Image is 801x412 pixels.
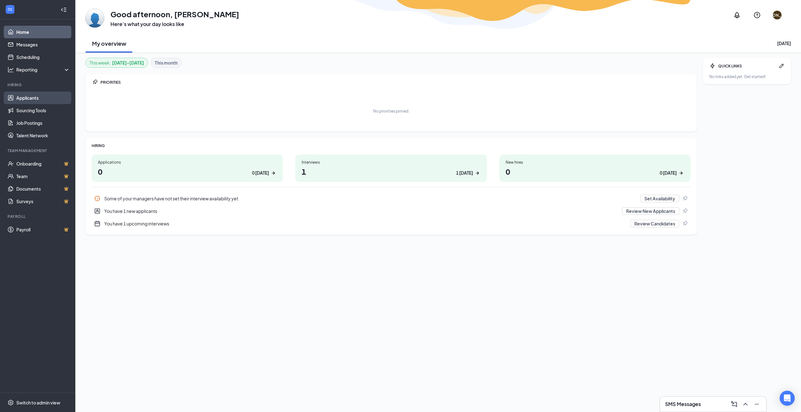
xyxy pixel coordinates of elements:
div: Payroll [8,214,69,219]
svg: Minimize [753,400,761,408]
div: You have 1 new applicants [104,208,618,214]
svg: Collapse [61,7,67,13]
button: Review New Applicants [622,207,679,215]
div: 1 [DATE] [456,170,473,176]
a: Scheduling [16,51,70,63]
a: DocumentsCrown [16,182,70,195]
button: ComposeMessage [728,399,739,409]
a: Talent Network [16,129,70,142]
div: PRIORITIES [100,80,691,85]
a: OnboardingCrown [16,157,70,170]
a: Home [16,26,70,38]
button: Set Availability [640,195,679,202]
div: 0 [DATE] [660,170,677,176]
div: No priorities pinned. [373,108,409,114]
svg: Settings [8,399,14,406]
svg: Bolt [709,63,716,69]
div: Some of your managers have not set their interview availability yet [104,195,637,202]
div: You have 1 upcoming interviews [104,220,626,227]
svg: ArrowRight [270,170,277,176]
svg: QuestionInfo [753,11,761,19]
div: 0 [DATE] [252,170,269,176]
img: Joe Ozbun [85,9,104,28]
button: Review Candidates [630,220,679,227]
a: PayrollCrown [16,223,70,236]
a: TeamCrown [16,170,70,182]
a: Applications00 [DATE]ArrowRight [92,155,283,182]
a: Messages [16,38,70,51]
a: Interviews11 [DATE]ArrowRight [295,155,487,182]
div: Reporting [16,66,70,73]
svg: ComposeMessage [730,400,738,408]
h1: 1 [302,166,480,177]
svg: CalendarNew [94,220,100,227]
div: [DATE] [777,40,791,46]
svg: Pin [682,195,688,202]
button: Minimize [751,399,761,409]
h3: Here’s what your day looks like [110,21,239,28]
svg: Pin [92,79,98,85]
div: Applications [98,160,277,165]
a: CalendarNewYou have 1 upcoming interviewsReview CandidatesPin [92,217,691,230]
a: Sourcing Tools [16,104,70,117]
div: This week : [89,59,144,66]
div: Team Management [8,148,69,153]
div: Some of your managers have not set their interview availability yet [92,192,691,205]
b: This month [155,59,178,66]
div: QUICK LINKS [718,63,776,69]
svg: UserEntity [94,208,100,214]
div: You have 1 upcoming interviews [92,217,691,230]
div: [PERSON_NAME] [761,13,793,18]
svg: WorkstreamLogo [7,6,13,13]
h1: 0 [506,166,684,177]
svg: ChevronUp [742,400,749,408]
div: New hires [506,160,684,165]
svg: ArrowRight [678,170,684,176]
h1: 0 [98,166,277,177]
h1: Good afternoon, [PERSON_NAME] [110,9,239,19]
a: InfoSome of your managers have not set their interview availability yetSet AvailabilityPin [92,192,691,205]
svg: Pin [682,220,688,227]
a: Job Postings [16,117,70,129]
h2: My overview [92,40,126,47]
a: UserEntityYou have 1 new applicantsReview New ApplicantsPin [92,205,691,217]
a: SurveysCrown [16,195,70,208]
svg: Notifications [733,11,741,19]
h3: SMS Messages [665,401,701,408]
div: Interviews [302,160,480,165]
svg: Analysis [8,66,14,73]
a: New hires00 [DATE]ArrowRight [499,155,691,182]
button: ChevronUp [740,399,750,409]
div: Switch to admin view [16,399,60,406]
svg: ArrowRight [474,170,481,176]
div: No links added yet. Get started! [709,74,785,79]
svg: Info [94,195,100,202]
b: [DATE] - [DATE] [112,59,144,66]
div: Open Intercom Messenger [780,391,795,406]
svg: Pin [682,208,688,214]
div: Hiring [8,82,69,87]
svg: Pen [778,63,785,69]
div: HIRING [92,143,691,148]
div: You have 1 new applicants [92,205,691,217]
a: Applicants [16,92,70,104]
